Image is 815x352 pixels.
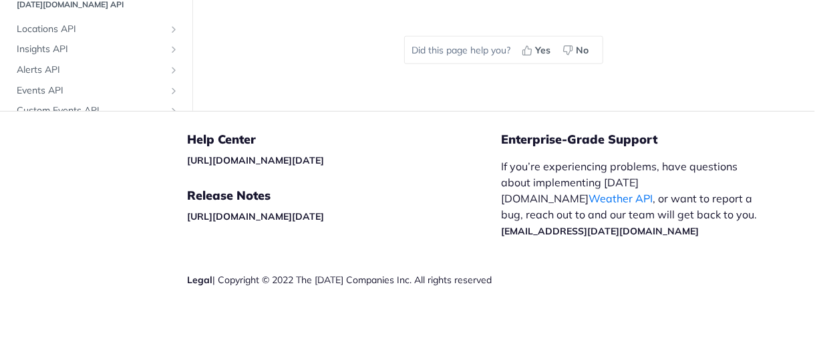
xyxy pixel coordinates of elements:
[501,225,699,237] a: [EMAIL_ADDRESS][DATE][DOMAIN_NAME]
[168,65,179,75] button: Show subpages for Alerts API
[17,105,165,118] span: Custom Events API
[168,106,179,117] button: Show subpages for Custom Events API
[187,188,501,204] h5: Release Notes
[187,273,501,287] div: | Copyright © 2022 The [DATE] Companies Inc. All rights reserved
[17,43,165,57] span: Insights API
[501,158,762,238] p: If you’re experiencing problems, have questions about implementing [DATE][DOMAIN_NAME] , or want ...
[10,81,182,101] a: Events APIShow subpages for Events API
[10,19,182,39] a: Locations APIShow subpages for Locations API
[10,102,182,122] a: Custom Events APIShow subpages for Custom Events API
[535,43,550,57] span: Yes
[187,274,212,286] a: Legal
[589,192,653,205] a: Weather API
[10,60,182,80] a: Alerts APIShow subpages for Alerts API
[17,23,165,36] span: Locations API
[168,24,179,35] button: Show subpages for Locations API
[404,36,603,64] div: Did this page help you?
[168,85,179,96] button: Show subpages for Events API
[168,45,179,55] button: Show subpages for Insights API
[187,132,501,148] h5: Help Center
[187,154,324,166] a: [URL][DOMAIN_NAME][DATE]
[17,84,165,98] span: Events API
[517,40,558,60] button: Yes
[10,40,182,60] a: Insights APIShow subpages for Insights API
[576,43,589,57] span: No
[558,40,596,60] button: No
[187,210,324,222] a: [URL][DOMAIN_NAME][DATE]
[17,63,165,77] span: Alerts API
[501,132,784,148] h5: Enterprise-Grade Support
